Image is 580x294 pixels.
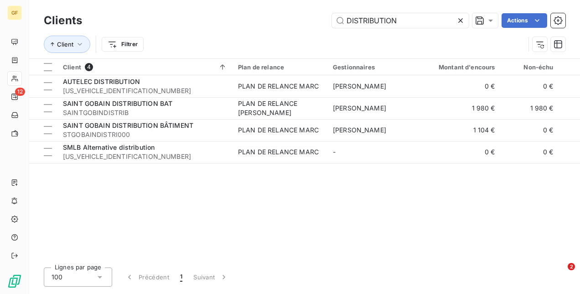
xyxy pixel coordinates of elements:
[501,75,559,97] td: 0 €
[7,5,22,20] div: GF
[63,143,155,151] span: SMLB Alternative distribution
[501,141,559,163] td: 0 €
[63,78,140,85] span: AUTELEC DISTRIBUTION
[175,268,188,287] button: 1
[333,82,386,90] span: [PERSON_NAME]
[422,119,501,141] td: 1 104 €
[15,88,25,96] span: 12
[333,126,386,134] span: [PERSON_NAME]
[238,126,319,135] div: PLAN DE RELANCE MARC
[180,273,182,282] span: 1
[238,82,319,91] div: PLAN DE RELANCE MARC
[7,274,22,289] img: Logo LeanPay
[549,263,571,285] iframe: Intercom live chat
[502,13,547,28] button: Actions
[63,121,193,129] span: SAINT GOBAIN DISTRIBUTION BÂTIMENT
[52,273,62,282] span: 100
[63,86,227,95] span: [US_VEHICLE_IDENTIFICATION_NUMBER]
[422,141,501,163] td: 0 €
[188,268,234,287] button: Suivant
[63,152,227,161] span: [US_VEHICLE_IDENTIFICATION_NUMBER]
[63,100,172,107] span: SAINT GOBAIN DISTRIBUTION BAT
[501,119,559,141] td: 0 €
[44,36,90,53] button: Client
[333,148,336,156] span: -
[85,63,93,71] span: 4
[428,63,495,71] div: Montant d'encours
[102,37,144,52] button: Filtrer
[501,97,559,119] td: 1 980 €
[63,130,227,139] span: STGOBAINDISTRI000
[506,63,554,71] div: Non-échu
[422,97,501,119] td: 1 980 €
[568,263,575,270] span: 2
[333,104,386,112] span: [PERSON_NAME]
[238,99,322,117] div: PLAN DE RELANCE [PERSON_NAME]
[238,147,319,157] div: PLAN DE RELANCE MARC
[238,63,322,71] div: Plan de relance
[332,13,469,28] input: Rechercher
[63,108,227,117] span: SAINTGOBINDISTRIB
[422,75,501,97] td: 0 €
[333,63,417,71] div: Gestionnaires
[57,41,73,48] span: Client
[44,12,82,29] h3: Clients
[119,268,175,287] button: Précédent
[63,63,81,71] span: Client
